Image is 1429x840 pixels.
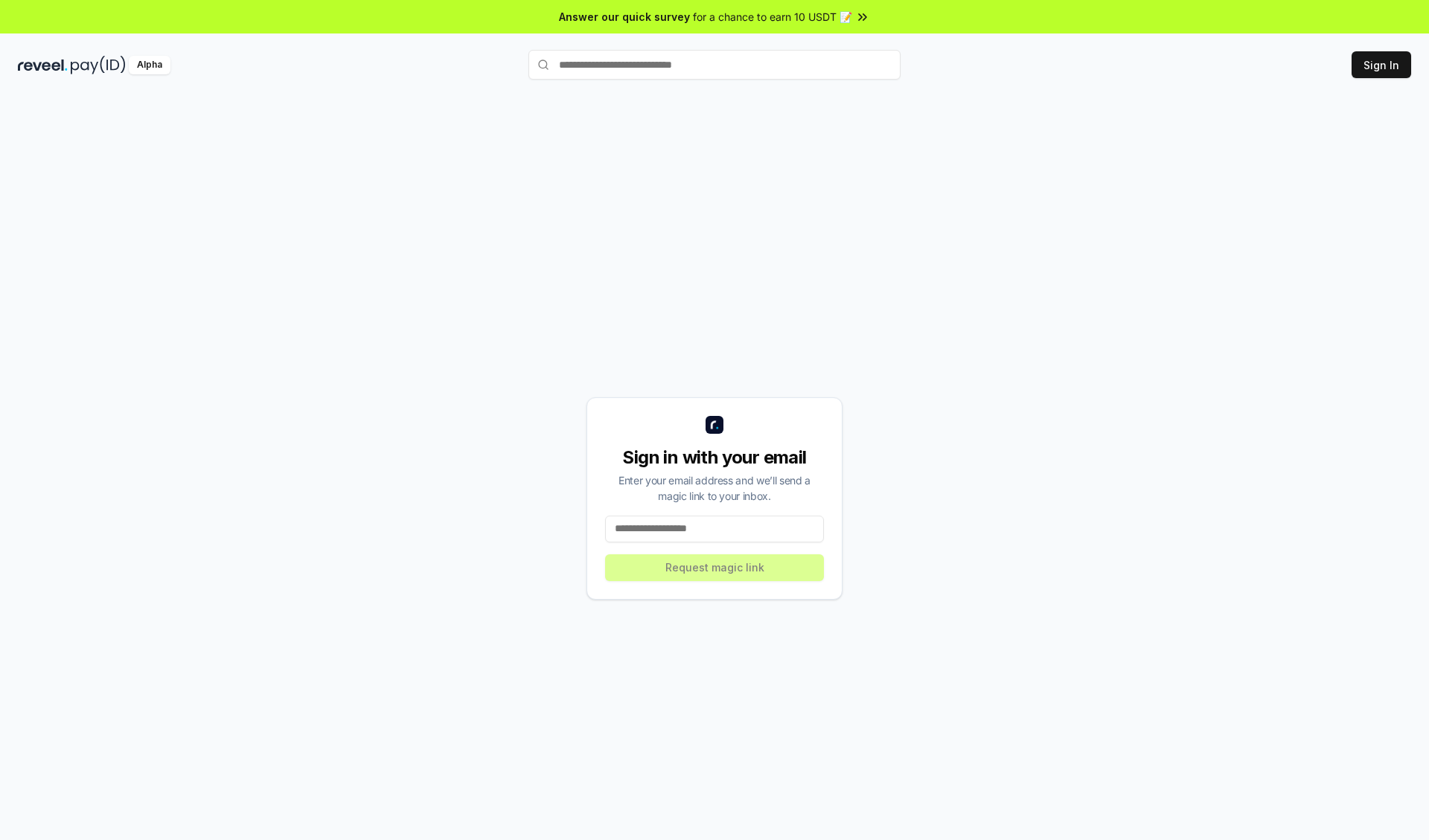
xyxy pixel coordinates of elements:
div: Sign in with your email [605,446,824,469]
img: logo_small [706,416,723,434]
button: Sign In [1352,51,1411,78]
img: reveel_dark [18,56,68,74]
span: for a chance to earn 10 USDT 📝 [693,9,852,25]
div: Enter your email address and we’ll send a magic link to your inbox. [605,472,824,504]
span: Answer our quick survey [559,9,690,25]
img: pay_id [71,56,126,74]
div: Alpha [129,56,170,74]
